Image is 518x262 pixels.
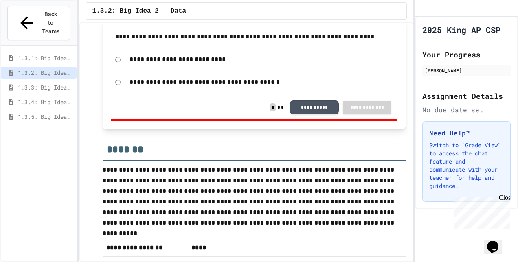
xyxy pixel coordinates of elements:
h2: Assignment Details [422,90,511,102]
span: 1.3.2: Big Idea 2 - Data [92,6,186,16]
span: Back to Teams [41,10,60,36]
h1: 2025 King AP CSP [422,24,500,35]
div: [PERSON_NAME] [425,67,508,74]
h3: Need Help? [429,128,504,138]
div: No due date set [422,105,511,115]
span: 1.3.1: Big Idea 1 - Creative Development [18,54,73,62]
iframe: chat widget [450,194,510,229]
span: 1.3.3: Big Idea 3 - Algorithms and Programming [18,83,73,92]
span: 1.3.5: Big Idea 5 - Impact of Computing [18,112,73,121]
p: Switch to "Grade View" to access the chat feature and communicate with your teacher for help and ... [429,141,504,190]
div: Chat with us now!Close [3,3,56,52]
span: 1.3.2: Big Idea 2 - Data [18,68,73,77]
iframe: chat widget [484,229,510,254]
span: 1.3.4: Big Idea 4 - Computing Systems and Networks [18,98,73,106]
h2: Your Progress [422,49,511,60]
